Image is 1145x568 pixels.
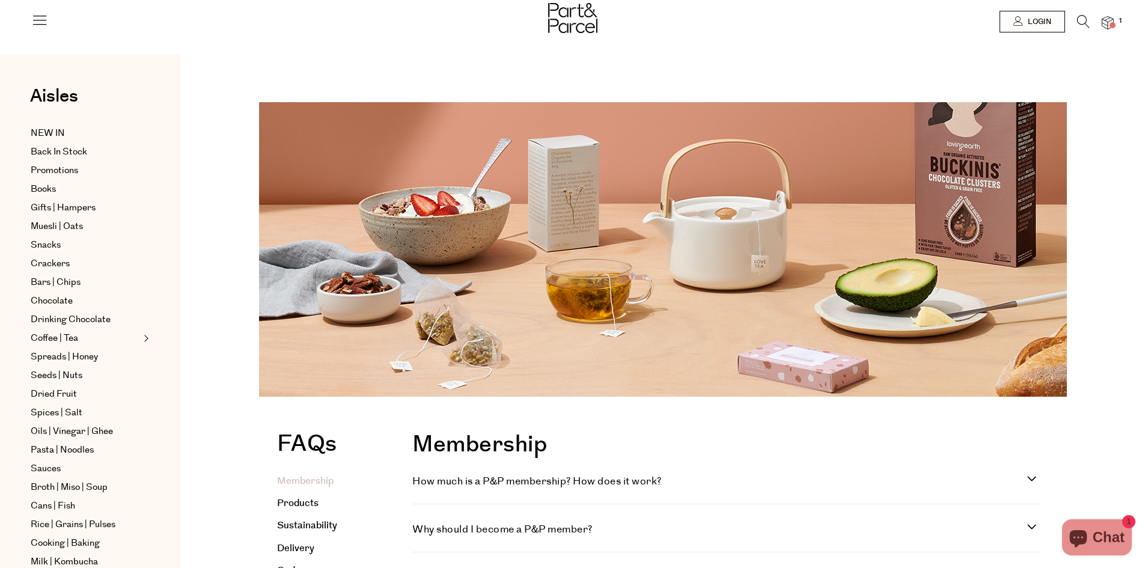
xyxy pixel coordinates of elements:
[31,238,61,252] span: Snacks
[31,126,65,141] span: NEW IN
[31,313,140,327] a: Drinking Chocolate
[31,368,140,383] a: Seeds | Nuts
[31,480,108,495] span: Broth | Miso | Soup
[31,406,82,420] span: Spices | Salt
[30,83,78,109] span: Aisles
[31,275,81,290] span: Bars | Chips
[31,424,140,439] a: Oils | Vinegar | Ghee
[31,145,87,159] span: Back In Stock
[31,499,140,513] a: Cans | Fish
[31,294,140,308] a: Chocolate
[31,424,113,439] span: Oils | Vinegar | Ghee
[277,519,337,533] a: Sustainability
[31,238,140,252] a: Snacks
[259,102,1067,397] img: faq-image_1344x_crop_center.png
[1025,17,1051,27] span: Login
[31,443,140,457] a: Pasta | Noodles
[31,182,140,197] a: Books
[31,163,140,178] a: Promotions
[31,257,70,271] span: Crackers
[31,257,140,271] a: Crackers
[1115,16,1126,26] span: 1
[31,219,83,234] span: Muesli | Oats
[141,331,149,346] button: Expand/Collapse Coffee | Tea
[1000,11,1065,32] a: Login
[30,87,78,117] a: Aisles
[31,518,140,532] a: Rice | Grains | Pulses
[31,462,140,476] a: Sauces
[31,536,100,551] span: Cooking | Baking
[31,313,111,327] span: Drinking Chocolate
[31,350,98,364] span: Spreads | Honey
[31,387,77,402] span: Dried Fruit
[31,275,140,290] a: Bars | Chips
[31,406,140,420] a: Spices | Salt
[31,350,140,364] a: Spreads | Honey
[277,433,337,462] h1: FAQs
[31,163,78,178] span: Promotions
[31,331,78,346] span: Coffee | Tea
[31,201,96,215] span: Gifts | Hampers
[31,387,140,402] a: Dried Fruit
[277,474,334,488] a: Membership
[548,3,597,33] img: Part&Parcel
[31,331,140,346] a: Coffee | Tea
[31,126,140,141] a: NEW IN
[277,496,319,510] a: Products
[277,542,314,555] a: Delivery
[412,522,1027,537] h4: Why should I become a P&P member?
[1102,16,1114,29] a: 1
[31,219,140,234] a: Muesli | Oats
[31,536,140,551] a: Cooking | Baking
[31,201,140,215] a: Gifts | Hampers
[31,182,56,197] span: Books
[31,368,82,383] span: Seeds | Nuts
[31,499,75,513] span: Cans | Fish
[412,474,1027,489] h4: How much is a P&P membership? How does it work?
[31,145,140,159] a: Back In Stock
[31,294,73,308] span: Chocolate
[31,462,61,476] span: Sauces
[31,480,140,495] a: Broth | Miso | Soup
[31,443,94,457] span: Pasta | Noodles
[1058,519,1135,558] inbox-online-store-chat: Shopify online store chat
[31,518,115,532] span: Rice | Grains | Pulses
